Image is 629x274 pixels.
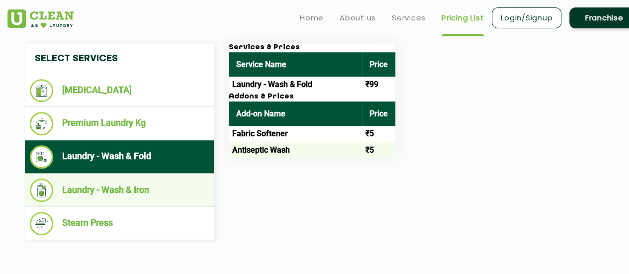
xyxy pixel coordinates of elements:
li: Laundry - Wash & Iron [30,179,209,202]
img: UClean Laundry and Dry Cleaning [7,9,74,28]
img: Dry Cleaning [30,79,53,102]
td: Fabric Softener [229,126,362,142]
h3: Services & Prices [229,43,395,52]
a: Pricing List [442,12,484,24]
a: Services [392,12,426,24]
a: Home [300,12,324,24]
td: ₹5 [362,142,395,158]
img: Laundry - Wash & Iron [30,179,53,202]
img: Laundry - Wash & Fold [30,145,53,169]
td: Antiseptic Wash [229,142,362,158]
li: Premium Laundry Kg [30,112,209,135]
a: Login/Signup [492,7,561,28]
th: Service Name [229,52,362,77]
img: Steam Press [30,212,53,235]
th: Price [362,101,395,126]
th: Price [362,52,395,77]
img: Premium Laundry Kg [30,112,53,135]
td: ₹5 [362,126,395,142]
h4: Select Services [25,43,214,74]
li: Steam Press [30,212,209,235]
li: [MEDICAL_DATA] [30,79,209,102]
td: ₹99 [362,77,395,92]
th: Add-on Name [229,101,362,126]
li: Laundry - Wash & Fold [30,145,209,169]
a: About us [340,12,376,24]
td: Laundry - Wash & Fold [229,77,362,92]
h3: Addons & Prices [229,92,395,101]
